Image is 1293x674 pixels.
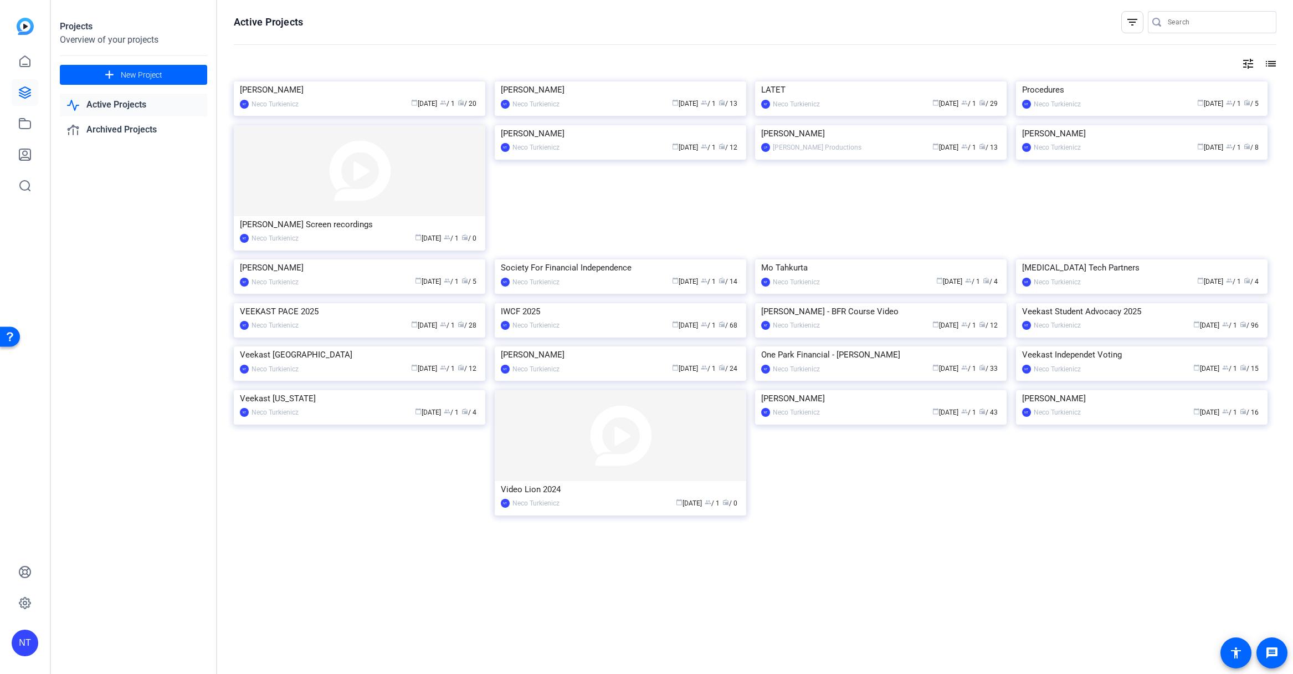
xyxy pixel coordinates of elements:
[1197,100,1223,108] span: [DATE]
[761,346,1000,363] div: One Park Financial - [PERSON_NAME]
[1240,408,1246,415] span: radio
[1263,57,1276,70] mat-icon: list
[979,409,998,416] span: / 43
[936,277,943,284] span: calendar_today
[501,303,740,320] div: IWCF 2025
[501,481,740,498] div: Video Lion 2024
[411,100,437,108] span: [DATE]
[501,143,510,152] div: NT
[17,18,34,35] img: blue-gradient.svg
[719,321,725,328] span: radio
[979,408,986,415] span: radio
[415,409,441,416] span: [DATE]
[240,365,249,374] div: NT
[961,364,968,371] span: group
[961,144,976,151] span: / 1
[719,99,725,106] span: radio
[240,81,479,98] div: [PERSON_NAME]
[672,277,679,284] span: calendar_today
[1197,278,1223,285] span: [DATE]
[979,100,998,108] span: / 29
[979,321,986,328] span: radio
[1022,365,1031,374] div: NT
[1222,409,1237,416] span: / 1
[458,321,464,328] span: radio
[60,33,207,47] div: Overview of your projects
[461,278,476,285] span: / 5
[719,144,737,151] span: / 12
[252,320,299,331] div: Neco Turkienicz
[252,233,299,244] div: Neco Turkienicz
[440,321,447,328] span: group
[932,144,958,151] span: [DATE]
[512,277,560,288] div: Neco Turkienicz
[705,499,711,505] span: group
[444,234,459,242] span: / 1
[240,390,479,407] div: Veekast [US_STATE]
[1241,57,1255,70] mat-icon: tune
[1244,99,1250,106] span: radio
[761,81,1000,98] div: LATET
[719,143,725,150] span: radio
[12,630,38,656] div: NT
[1022,143,1031,152] div: NT
[444,234,450,241] span: group
[1240,365,1259,372] span: / 15
[444,409,459,416] span: / 1
[501,259,740,276] div: Society For Financial Independence
[701,321,707,328] span: group
[761,321,770,330] div: NT
[411,99,418,106] span: calendar_today
[440,364,447,371] span: group
[1226,277,1233,284] span: group
[672,143,679,150] span: calendar_today
[961,365,976,372] span: / 1
[761,143,770,152] div: LP
[701,99,707,106] span: group
[719,100,737,108] span: / 13
[252,364,299,375] div: Neco Turkienicz
[761,408,770,417] div: NT
[719,278,737,285] span: / 14
[501,346,740,363] div: [PERSON_NAME]
[701,365,716,372] span: / 1
[1197,277,1204,284] span: calendar_today
[1022,390,1261,407] div: [PERSON_NAME]
[761,100,770,109] div: NT
[672,321,698,329] span: [DATE]
[415,277,422,284] span: calendar_today
[761,259,1000,276] div: Mo Tahkurta
[1034,320,1081,331] div: Neco Turkienicz
[672,99,679,106] span: calendar_today
[1022,259,1261,276] div: [MEDICAL_DATA] Tech Partners
[979,144,998,151] span: / 13
[979,365,998,372] span: / 33
[415,278,441,285] span: [DATE]
[501,321,510,330] div: NT
[672,364,679,371] span: calendar_today
[676,499,702,507] span: [DATE]
[1193,409,1219,416] span: [DATE]
[1197,143,1204,150] span: calendar_today
[761,125,1000,142] div: [PERSON_NAME]
[240,100,249,109] div: NT
[1222,321,1229,328] span: group
[672,365,698,372] span: [DATE]
[761,365,770,374] div: NT
[672,278,698,285] span: [DATE]
[240,408,249,417] div: NT
[501,81,740,98] div: [PERSON_NAME]
[1240,321,1259,329] span: / 96
[240,216,479,233] div: [PERSON_NAME] Screen recordings
[240,234,249,243] div: NT
[1022,125,1261,142] div: [PERSON_NAME]
[444,278,459,285] span: / 1
[1022,278,1031,287] div: NT
[1034,142,1081,153] div: Neco Turkienicz
[415,234,441,242] span: [DATE]
[773,364,820,375] div: Neco Turkienicz
[761,278,770,287] div: NT
[961,143,968,150] span: group
[121,69,162,81] span: New Project
[961,100,976,108] span: / 1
